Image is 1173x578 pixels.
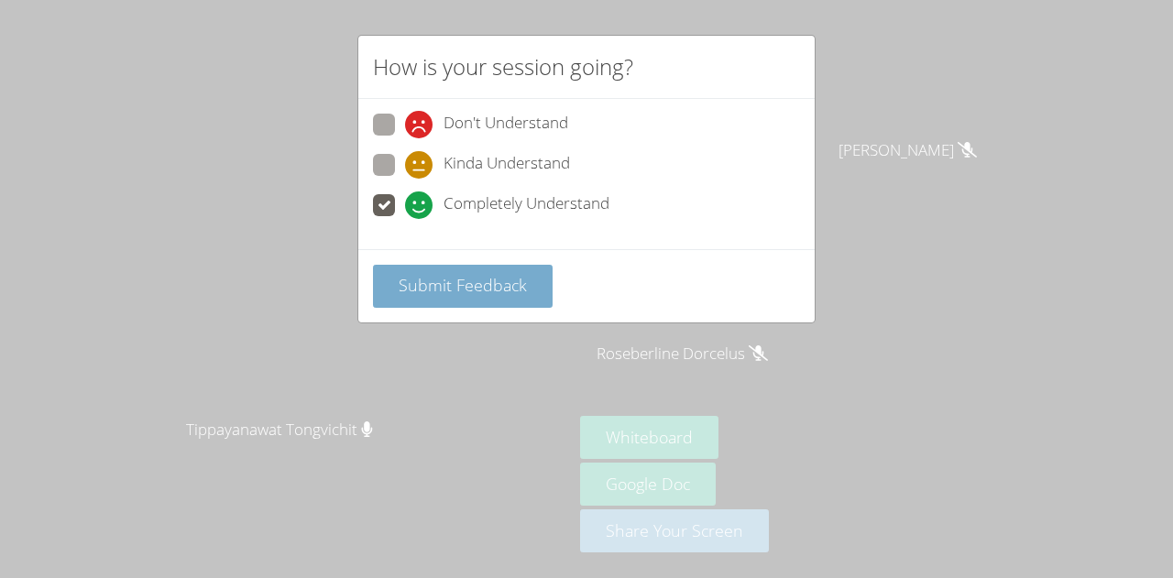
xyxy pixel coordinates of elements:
span: Don't Understand [444,111,568,138]
span: Kinda Understand [444,151,570,179]
button: Submit Feedback [373,265,553,308]
h2: How is your session going? [373,50,633,83]
span: Completely Understand [444,191,609,219]
span: Submit Feedback [399,274,527,296]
